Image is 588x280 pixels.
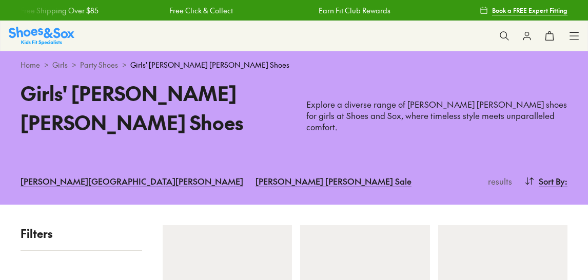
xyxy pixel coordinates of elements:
[306,99,567,133] p: Explore a diverse range of [PERSON_NAME] [PERSON_NAME] shoes for girls at Shoes and Sox, where ti...
[9,27,74,45] img: SNS_Logo_Responsive.svg
[52,59,68,70] a: Girls
[256,170,411,192] a: [PERSON_NAME] [PERSON_NAME] Sale
[480,1,567,19] a: Book a FREE Expert Fitting
[130,59,289,70] span: Girls' [PERSON_NAME] [PERSON_NAME] Shoes
[565,175,567,187] span: :
[21,225,142,242] p: Filters
[21,5,99,16] a: Free Shipping Over $85
[524,170,567,192] button: Sort By:
[21,78,282,137] h1: Girls' [PERSON_NAME] [PERSON_NAME] Shoes
[80,59,118,70] a: Party Shoes
[21,59,567,70] div: > > >
[484,175,512,187] p: results
[21,170,243,192] a: [PERSON_NAME][GEOGRAPHIC_DATA][PERSON_NAME]
[9,27,74,45] a: Shoes & Sox
[318,5,390,16] a: Earn Fit Club Rewards
[21,59,40,70] a: Home
[492,6,567,15] span: Book a FREE Expert Fitting
[169,5,233,16] a: Free Click & Collect
[539,175,565,187] span: Sort By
